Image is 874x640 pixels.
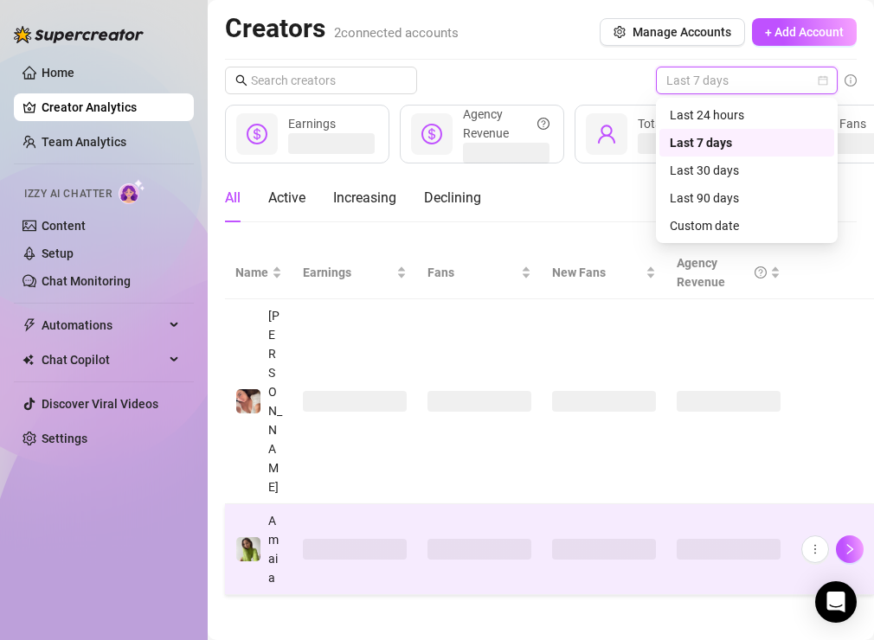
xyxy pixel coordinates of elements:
span: thunderbolt [22,318,36,332]
div: Active [268,188,305,208]
th: Earnings [292,246,417,299]
a: Setup [42,246,74,260]
img: Chat Copilot [22,354,34,366]
div: Agency Revenue [677,253,767,291]
span: Name [235,263,268,282]
img: Taylor [236,389,260,413]
div: Last 90 days [670,189,824,208]
button: Manage Accounts [600,18,745,46]
span: Last 7 days [666,67,827,93]
div: Last 30 days [659,157,834,184]
div: Custom date [659,212,834,240]
div: Last 90 days [659,184,834,212]
span: right [844,543,856,555]
button: right [836,535,864,563]
span: search [235,74,247,86]
div: Custom date [670,216,824,235]
span: New Fans [813,117,866,131]
th: New Fans [542,246,666,299]
span: Automations [42,311,164,339]
img: AI Chatter [119,179,145,204]
span: more [809,543,821,555]
button: + Add Account [752,18,857,46]
div: All [225,188,241,208]
span: question-circle [755,253,767,291]
a: Settings [42,432,87,445]
span: dollar-circle [247,124,267,144]
img: Amaia [236,537,260,561]
div: Last 24 hours [659,101,834,129]
a: Creator Analytics [42,93,180,121]
th: Name [225,246,292,299]
span: + Add Account [765,25,844,39]
a: Home [42,66,74,80]
input: Search creators [251,71,393,90]
div: Last 30 days [670,161,824,180]
img: logo-BBDzfeDw.svg [14,26,144,43]
div: Last 7 days [659,129,834,157]
span: dollar-circle [421,124,442,144]
span: Earnings [303,263,393,282]
span: [PERSON_NAME] [268,309,282,494]
div: Increasing [333,188,396,208]
span: Total Fans [638,117,694,131]
span: Manage Accounts [633,25,731,39]
span: Earnings [288,117,336,131]
div: Declining [424,188,481,208]
span: user [596,124,617,144]
span: Fans [427,263,517,282]
span: 2 connected accounts [334,25,459,41]
h2: Creators [225,12,459,45]
a: Team Analytics [42,135,126,149]
div: Last 24 hours [670,106,824,125]
a: Discover Viral Videos [42,397,158,411]
div: Agency Revenue [463,105,549,143]
span: Chat Copilot [42,346,164,374]
span: question-circle [537,105,549,143]
span: setting [614,26,626,38]
div: Open Intercom Messenger [815,581,857,623]
span: New Fans [552,263,642,282]
span: info-circle [845,74,857,86]
a: Content [42,219,86,233]
span: Amaia [268,514,279,585]
span: Izzy AI Chatter [24,186,112,202]
span: calendar [818,75,828,86]
a: Chat Monitoring [42,274,131,288]
th: Fans [417,246,542,299]
div: Last 7 days [670,133,824,152]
